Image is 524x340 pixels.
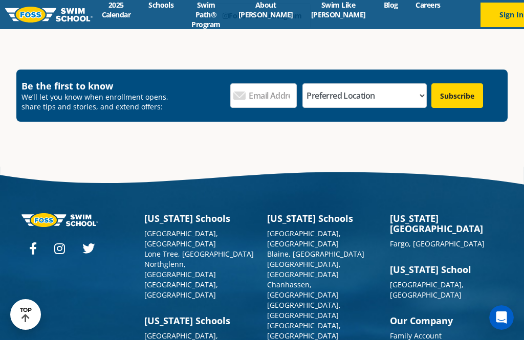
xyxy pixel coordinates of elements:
a: [GEOGRAPHIC_DATA], [GEOGRAPHIC_DATA] [267,300,341,320]
h3: Our Company [390,315,503,326]
div: TOP [20,307,32,323]
h3: [US_STATE] Schools [144,213,257,223]
a: Lone Tree, [GEOGRAPHIC_DATA] [144,249,254,259]
p: We’ll let you know when enrollment opens, share tips and stories, and extend offers: [21,92,175,111]
h3: [US_STATE] School [390,264,503,275]
img: FOSS Swim School Logo [5,7,93,22]
a: Fargo, [GEOGRAPHIC_DATA] [390,239,485,248]
input: Subscribe [431,83,483,108]
h3: [US_STATE] Schools [144,315,257,326]
a: Blaine, [GEOGRAPHIC_DATA] [267,249,364,259]
h3: [US_STATE] Schools [267,213,380,223]
img: Foss-logo-horizontal-white.svg [21,213,98,227]
a: [GEOGRAPHIC_DATA], [GEOGRAPHIC_DATA] [144,280,218,300]
h3: [US_STATE][GEOGRAPHIC_DATA] [390,213,503,234]
a: [GEOGRAPHIC_DATA], [GEOGRAPHIC_DATA] [267,229,341,248]
iframe: Intercom live chat [489,305,514,330]
input: Email Address [230,83,297,108]
a: [GEOGRAPHIC_DATA], [GEOGRAPHIC_DATA] [267,259,341,279]
a: [GEOGRAPHIC_DATA], [GEOGRAPHIC_DATA] [390,280,464,300]
a: [GEOGRAPHIC_DATA], [GEOGRAPHIC_DATA] [144,229,218,248]
a: Northglenn, [GEOGRAPHIC_DATA] [144,259,216,279]
h4: Be the first to know [21,80,175,92]
a: Chanhassen, [GEOGRAPHIC_DATA] [267,280,339,300]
